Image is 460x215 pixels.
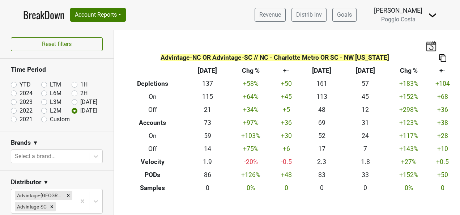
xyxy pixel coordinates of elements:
td: 0 [344,181,387,194]
td: +97 % [229,117,273,130]
th: Depletions [119,77,186,90]
label: YTD [20,80,31,89]
td: 0 [186,181,229,194]
td: +123 % [387,117,430,130]
label: Custom [50,115,70,124]
a: Distrib Inv [291,8,327,22]
label: 2023 [20,98,33,106]
label: L2M [50,106,61,115]
td: 0 [300,181,344,194]
td: -0.5 [273,155,300,168]
td: 83 [300,168,344,181]
td: +50 [430,168,455,181]
button: Reset filters [11,37,103,51]
label: 2021 [20,115,33,124]
th: Off [119,104,186,117]
span: Advintage-NC OR Advintage-SC // NC - Charlotte Metro OR SC - NW [US_STATE] [161,54,389,61]
td: 24 [344,130,387,143]
td: 161 [300,77,344,90]
label: 2024 [20,89,33,98]
td: 7 [344,142,387,155]
div: Remove Advintage-SC [48,202,56,211]
h3: Time Period [11,66,103,73]
td: +64 % [229,90,273,104]
td: +103 % [229,130,273,143]
td: 0 [273,181,300,194]
th: PODs [119,168,186,181]
td: +68 [430,90,455,104]
td: 86 [186,168,229,181]
div: Advintage-[GEOGRAPHIC_DATA] [15,191,64,200]
label: 2H [80,89,88,98]
th: Chg % [387,64,430,77]
td: +6 [273,142,300,155]
td: +126 % [229,168,273,181]
td: 115 [186,90,229,104]
td: +5 [273,104,300,117]
td: 73 [186,117,229,130]
span: ▼ [43,178,49,187]
img: last_updated_date [426,41,436,51]
th: Velocity [119,155,186,168]
td: 31 [344,117,387,130]
th: Accounts [119,117,186,130]
td: +36 [430,104,455,117]
td: +183 % [387,77,430,90]
th: [DATE] [300,64,344,77]
th: +- [273,64,300,77]
td: 48 [300,104,344,117]
td: 33 [344,168,387,181]
th: +- [430,64,455,77]
span: ▼ [33,139,38,147]
td: 21 [186,104,229,117]
td: -20 % [229,155,273,168]
div: Advintage-SC [15,202,48,211]
td: +152 % [387,168,430,181]
td: +30 [273,130,300,143]
td: +50 [273,77,300,90]
a: Goals [332,8,357,22]
td: +117 % [387,130,430,143]
td: +75 % [229,142,273,155]
th: [DATE] [186,64,229,77]
th: On [119,130,186,143]
th: On [119,90,186,104]
td: 52 [300,130,344,143]
th: Off [119,142,186,155]
td: +27 % [387,155,430,168]
td: +36 [273,117,300,130]
td: +45 [273,90,300,104]
label: [DATE] [80,98,97,106]
td: 2.3 [300,155,344,168]
td: 69 [300,117,344,130]
td: +298 % [387,104,430,117]
td: 57 [344,77,387,90]
img: Copy to clipboard [439,54,446,62]
td: +10 [430,142,455,155]
label: L6M [50,89,61,98]
td: +48 [273,168,300,181]
a: Revenue [255,8,286,22]
td: +152 % [387,90,430,104]
div: Remove Advintage-NC [64,191,72,200]
span: Poggio Costa [381,16,416,23]
td: 137 [186,77,229,90]
td: +38 [430,117,455,130]
td: 0 % [387,181,430,194]
button: Account Reports [70,8,126,22]
img: Dropdown Menu [428,11,437,20]
th: Samples [119,181,186,194]
td: 45 [344,90,387,104]
td: 17 [300,142,344,155]
h3: Brands [11,139,31,147]
td: 59 [186,130,229,143]
td: +104 [430,77,455,90]
td: +58 % [229,77,273,90]
th: [DATE] [344,64,387,77]
label: [DATE] [80,106,97,115]
td: +0.5 [430,155,455,168]
label: 2022 [20,106,33,115]
td: +28 [430,130,455,143]
td: 0 [430,181,455,194]
label: LTM [50,80,61,89]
